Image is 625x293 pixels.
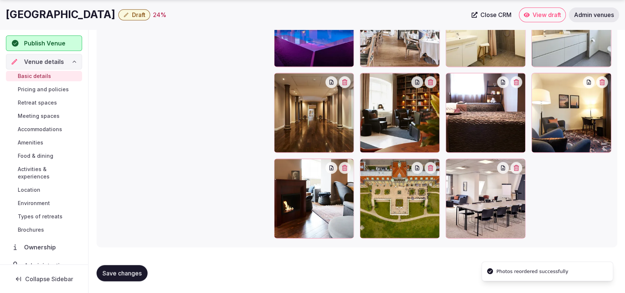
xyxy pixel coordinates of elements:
span: Close CRM [480,11,511,18]
a: Pricing and policies [6,84,82,95]
div: RV-Hotel Vejlefjord-accommodation-amenities 4.jpg [446,73,526,153]
a: Ownership [6,239,82,255]
a: Amenities [6,137,82,148]
span: Types of retreats [18,213,62,220]
a: View draft [519,7,566,22]
button: Draft [118,9,150,20]
div: RV-Hotel Vejlefjord-accommodation-meeting space.jpg [446,159,526,238]
a: Accommodations [6,124,82,134]
a: Brochures [6,225,82,235]
span: Pricing and policies [18,86,69,93]
div: RV-Hotel Vejlefjord-accommodation-amenities 3.jpg [531,73,611,153]
div: 24 % [153,10,166,19]
a: Activities & experiences [6,164,82,182]
a: Close CRM [467,7,516,22]
span: Food & dining [18,152,53,160]
div: RV-Hotel Vejlefjord-accommodation-aerial.jpg [360,159,440,238]
a: Basic details [6,71,82,81]
span: Venue details [24,57,64,66]
span: View draft [533,11,561,18]
button: Collapse Sidebar [6,271,82,287]
span: Administration [24,261,70,270]
span: Collapse Sidebar [25,275,73,283]
a: Administration [6,258,82,273]
button: 24% [153,10,166,19]
span: Amenities [18,139,43,146]
a: Retreat spaces [6,98,82,108]
a: Environment [6,198,82,208]
button: Publish Venue [6,35,82,51]
span: Brochures [18,226,44,234]
span: Meeting spaces [18,112,60,120]
a: Types of retreats [6,211,82,222]
span: Save changes [102,269,142,277]
div: RV-Hotel Vejlefjord-accommodation-amenities 2.jpg [274,159,354,238]
a: Location [6,185,82,195]
div: Photos reordered successfully [496,268,568,275]
h1: [GEOGRAPHIC_DATA] [6,7,115,22]
span: Admin venues [574,11,614,18]
span: Draft [132,11,145,18]
a: Admin venues [569,7,619,22]
span: Publish Venue [24,39,65,48]
span: Activities & experiences [18,166,79,180]
span: Ownership [24,243,59,252]
span: Accommodations [18,126,62,133]
span: Environment [18,200,50,207]
div: RV-Hotel Vejlefjord-accommodation-amenities.jpg [360,73,440,153]
button: Save changes [97,265,148,281]
span: Basic details [18,72,51,80]
a: Meeting spaces [6,111,82,121]
div: RV-Hotel Vejlefjord-accommodation-lobby.jpg [274,73,354,153]
a: Food & dining [6,151,82,161]
span: Location [18,186,40,194]
span: Retreat spaces [18,99,57,106]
